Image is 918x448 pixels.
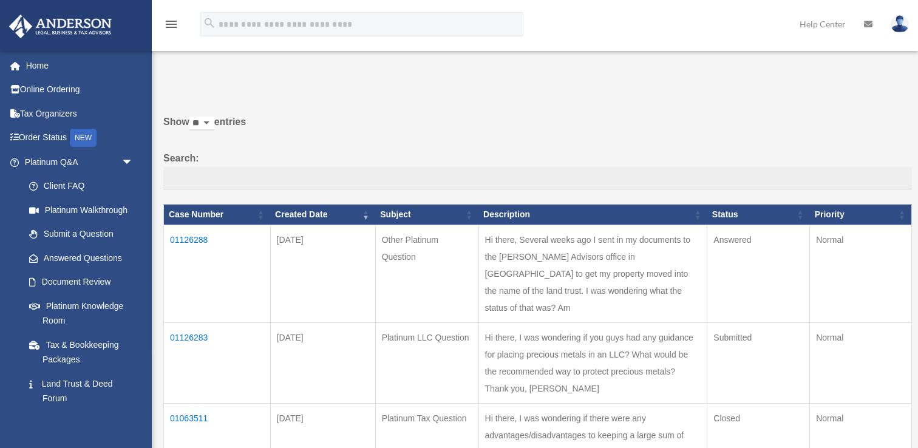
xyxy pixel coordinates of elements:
[478,323,707,404] td: Hi there, I was wondering if you guys had any guidance for placing precious metals in an LLC? Wha...
[891,15,909,33] img: User Pic
[478,225,707,323] td: Hi there, Several weeks ago I sent in my documents to the [PERSON_NAME] Advisors office in [GEOGR...
[163,167,912,190] input: Search:
[270,225,375,323] td: [DATE]
[478,205,707,225] th: Description: activate to sort column ascending
[707,225,810,323] td: Answered
[8,150,146,174] a: Platinum Q&Aarrow_drop_down
[163,114,912,143] label: Show entries
[8,78,152,102] a: Online Ordering
[17,333,146,372] a: Tax & Bookkeeping Packages
[17,198,146,222] a: Platinum Walkthrough
[17,372,146,410] a: Land Trust & Deed Forum
[375,225,478,323] td: Other Platinum Question
[121,150,146,175] span: arrow_drop_down
[8,126,152,151] a: Order StatusNEW
[164,225,271,323] td: 01126288
[164,17,178,32] i: menu
[17,270,146,294] a: Document Review
[70,129,97,147] div: NEW
[375,323,478,404] td: Platinum LLC Question
[375,205,478,225] th: Subject: activate to sort column ascending
[17,246,140,270] a: Answered Questions
[707,323,810,404] td: Submitted
[8,101,152,126] a: Tax Organizers
[707,205,810,225] th: Status: activate to sort column ascending
[203,16,216,30] i: search
[810,205,912,225] th: Priority: activate to sort column ascending
[17,294,146,333] a: Platinum Knowledge Room
[17,222,146,246] a: Submit a Question
[810,225,912,323] td: Normal
[8,53,152,78] a: Home
[810,323,912,404] td: Normal
[270,323,375,404] td: [DATE]
[164,205,271,225] th: Case Number: activate to sort column ascending
[189,117,214,131] select: Showentries
[270,205,375,225] th: Created Date: activate to sort column ascending
[163,150,912,190] label: Search:
[17,174,146,199] a: Client FAQ
[5,15,115,38] img: Anderson Advisors Platinum Portal
[164,323,271,404] td: 01126283
[164,21,178,32] a: menu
